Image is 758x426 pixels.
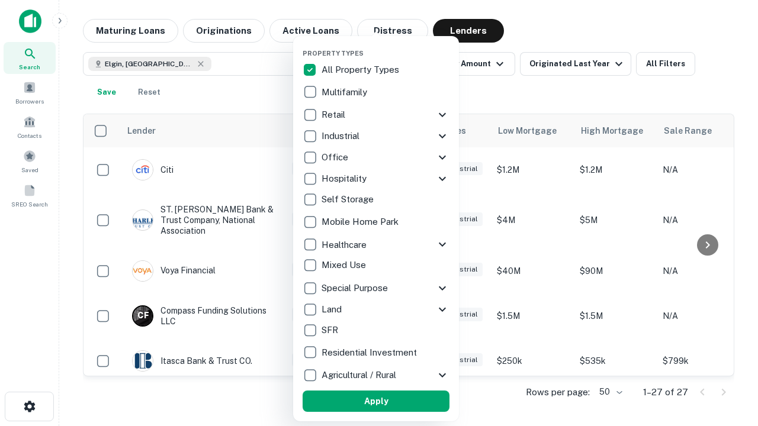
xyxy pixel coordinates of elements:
[303,50,364,57] span: Property Types
[322,85,370,99] p: Multifamily
[303,390,449,412] button: Apply
[303,104,449,125] div: Retail
[322,281,390,295] p: Special Purpose
[303,147,449,168] div: Office
[322,192,376,206] p: Self Storage
[322,346,419,360] p: Residential Investment
[303,299,449,320] div: Land
[322,108,348,122] p: Retail
[322,63,402,77] p: All Property Types
[322,368,399,382] p: Agricultural / Rural
[322,129,362,143] p: Industrial
[322,302,344,317] p: Land
[303,234,449,255] div: Healthcare
[303,277,449,299] div: Special Purpose
[322,172,369,186] p: Hospitality
[322,150,351,164] p: Office
[699,293,758,350] iframe: Chat Widget
[303,168,449,189] div: Hospitality
[322,258,368,272] p: Mixed Use
[322,323,341,337] p: SFR
[322,215,401,229] p: Mobile Home Park
[303,364,449,386] div: Agricultural / Rural
[303,125,449,147] div: Industrial
[322,238,369,252] p: Healthcare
